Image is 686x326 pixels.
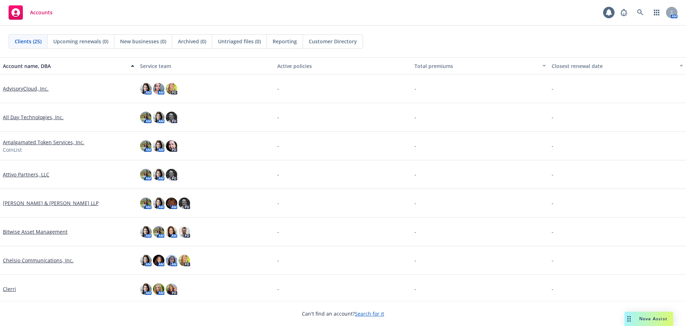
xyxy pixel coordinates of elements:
span: - [277,85,279,92]
button: Total premiums [412,57,549,74]
span: Upcoming renewals (0) [53,38,108,45]
img: photo [140,112,151,123]
img: photo [153,283,164,295]
img: photo [140,283,151,295]
a: AdvisoryCloud, Inc. [3,85,49,92]
span: New businesses (0) [120,38,166,45]
div: Total premiums [414,62,538,70]
span: - [414,257,416,264]
span: - [414,113,416,121]
img: photo [153,255,164,266]
span: - [277,257,279,264]
img: photo [153,112,164,123]
a: Report a Bug [617,5,631,20]
button: Service team [137,57,274,74]
img: photo [140,169,151,180]
div: Account name, DBA [3,62,126,70]
a: Chelsio Communications, Inc. [3,257,74,264]
a: Switch app [650,5,664,20]
img: photo [140,83,151,94]
a: All Day Technologies, Inc. [3,113,64,121]
span: - [552,142,553,150]
span: Clients (25) [15,38,41,45]
span: - [552,85,553,92]
a: Bitwise Asset Management [3,228,68,235]
span: - [414,142,416,150]
span: - [552,113,553,121]
span: - [414,171,416,178]
span: - [277,228,279,235]
img: photo [166,283,177,295]
img: photo [153,140,164,152]
img: photo [166,169,177,180]
div: Drag to move [625,312,633,326]
span: - [414,228,416,235]
span: Untriaged files (0) [218,38,261,45]
a: [PERSON_NAME] & [PERSON_NAME] LLP [3,199,99,207]
span: - [552,285,553,293]
span: - [552,171,553,178]
a: Accounts [6,3,55,23]
img: photo [153,169,164,180]
span: - [277,113,279,121]
a: Clerri [3,285,16,293]
img: photo [140,198,151,209]
img: photo [166,226,177,238]
div: Closest renewal date [552,62,675,70]
img: photo [166,255,177,266]
a: Amalgamated Token Services, Inc. [3,138,84,146]
a: Search [633,5,647,20]
span: Reporting [273,38,297,45]
span: Archived (0) [178,38,206,45]
img: photo [153,226,164,238]
img: photo [140,255,151,266]
img: photo [153,198,164,209]
span: - [414,285,416,293]
button: Closest renewal date [549,57,686,74]
img: photo [166,83,177,94]
div: Service team [140,62,272,70]
span: Can't find an account? [302,310,384,317]
span: - [414,85,416,92]
img: photo [153,83,164,94]
img: photo [166,140,177,152]
span: Customer Directory [309,38,357,45]
span: - [552,199,553,207]
img: photo [179,198,190,209]
span: - [277,285,279,293]
button: Active policies [274,57,412,74]
span: Nova Assist [639,316,667,322]
span: CoinList [3,146,22,154]
button: Nova Assist [625,312,673,326]
span: - [552,228,553,235]
a: Attivo Partners, LLC [3,171,49,178]
img: photo [179,226,190,238]
img: photo [166,198,177,209]
span: - [277,142,279,150]
img: photo [140,226,151,238]
span: - [277,199,279,207]
span: - [552,257,553,264]
img: photo [166,112,177,123]
span: - [277,171,279,178]
span: Accounts [30,10,53,15]
div: Active policies [277,62,409,70]
img: photo [140,140,151,152]
span: - [414,199,416,207]
img: photo [179,255,190,266]
a: Search for it [355,310,384,317]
